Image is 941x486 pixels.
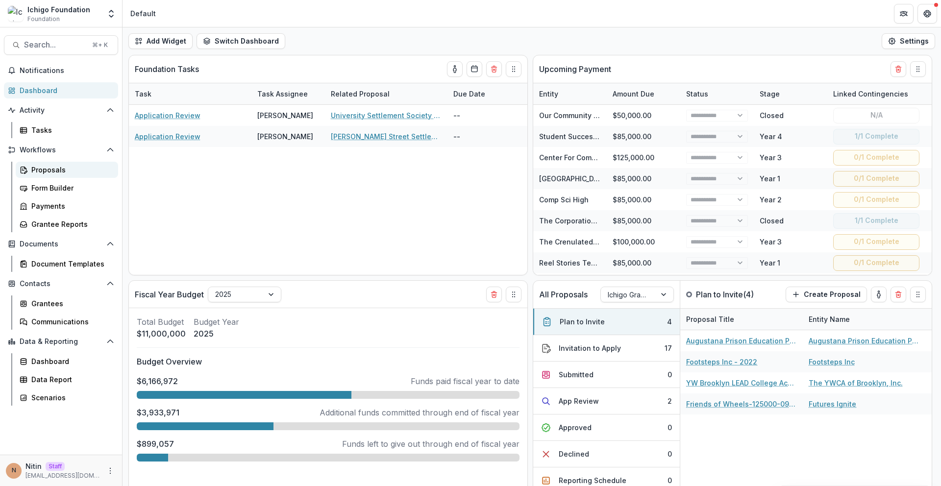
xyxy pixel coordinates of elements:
[16,256,118,272] a: Document Templates
[686,357,757,367] a: Footsteps Inc - 2022
[104,4,118,24] button: Open entity switcher
[668,369,672,380] div: 0
[680,309,803,330] div: Proposal Title
[917,4,937,24] button: Get Help
[137,407,179,418] p: $3,933,971
[833,213,919,229] button: 1/1 Complete
[257,110,313,121] div: [PERSON_NAME]
[31,392,110,403] div: Scenarios
[607,147,680,168] div: $125,000.00
[447,89,491,99] div: Due Date
[809,336,919,346] a: Augustana Prison Education Program
[25,471,100,480] p: [EMAIL_ADDRESS][DOMAIN_NAME]
[331,131,442,142] a: [PERSON_NAME] Street Settlement - 2025 - Ichigo Foundation Application
[533,83,607,104] div: Entity
[46,462,65,471] p: Staff
[560,316,605,327] div: Plan to Invite
[607,189,680,210] div: $85,000.00
[539,289,588,300] p: All Proposals
[137,328,186,340] p: $11,000,000
[16,371,118,388] a: Data Report
[20,106,102,115] span: Activity
[607,273,680,294] div: $100,000.00
[31,374,110,385] div: Data Report
[251,83,325,104] div: Task Assignee
[559,369,594,380] div: Submitted
[760,173,780,184] div: Year 1
[331,110,442,121] a: University Settlement Society of [US_STATE] -
[135,131,200,142] a: Application Review
[486,61,502,77] button: Delete card
[16,180,118,196] a: Form Builder
[786,287,867,302] button: Create Proposal
[760,258,780,268] div: Year 1
[533,309,680,335] button: Plan to Invite4
[90,40,110,50] div: ⌘ + K
[680,89,714,99] div: Status
[137,438,174,450] p: $899,057
[506,287,521,302] button: Drag
[20,85,110,96] div: Dashboard
[4,82,118,98] a: Dashboard
[760,216,784,226] div: Closed
[31,219,110,229] div: Grantee Reports
[539,259,653,267] a: Reel Stories Teen Filmmaking Inc
[129,83,251,104] div: Task
[559,449,589,459] div: Declined
[16,389,118,406] a: Scenarios
[803,314,856,324] div: Entity Name
[559,422,592,433] div: Approved
[533,89,564,99] div: Entity
[31,316,110,327] div: Communications
[607,83,680,104] div: Amount Due
[16,314,118,330] a: Communications
[4,102,118,118] button: Open Activity
[539,195,589,204] a: Comp Sci High
[16,198,118,214] a: Payments
[607,105,680,126] div: $50,000.00
[20,146,102,154] span: Workflows
[539,153,658,162] a: Center For Community Alternatives
[760,237,782,247] div: Year 3
[809,378,903,388] a: The YWCA of Brooklyn, Inc.
[833,150,919,166] button: 0/1 Complete
[27,15,60,24] span: Foundation
[607,252,680,273] div: $85,000.00
[137,375,178,387] p: $6,166,972
[16,295,118,312] a: Grantees
[533,414,680,441] button: Approved0
[668,422,672,433] div: 0
[803,309,925,330] div: Entity Name
[4,35,118,55] button: Search...
[760,152,782,163] div: Year 3
[135,289,204,300] p: Fiscal Year Budget
[833,234,919,250] button: 0/1 Complete
[104,465,116,477] button: More
[539,111,604,120] a: Our Community Ltd
[668,396,672,406] div: 2
[833,192,919,208] button: 0/1 Complete
[325,83,447,104] div: Related Proposal
[16,162,118,178] a: Proposals
[686,378,797,388] a: YW Brooklyn LEAD College Access and Leadership Program
[12,467,16,474] div: Nitin
[506,61,521,77] button: Drag
[559,343,621,353] div: Invitation to Apply
[197,33,285,49] button: Switch Dashboard
[31,165,110,175] div: Proposals
[533,388,680,414] button: App Review2
[533,441,680,467] button: Declined0
[16,122,118,138] a: Tasks
[137,316,186,328] p: Total Budget
[447,105,521,126] div: --
[931,336,940,346] div: $0
[137,356,520,367] p: Budget Overview
[24,40,86,49] span: Search...
[809,399,856,409] a: Futures Ignite
[27,4,90,15] div: Ichigo Foundation
[686,336,797,346] a: Augustana Prison Education Program - 2025 - Vetting Form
